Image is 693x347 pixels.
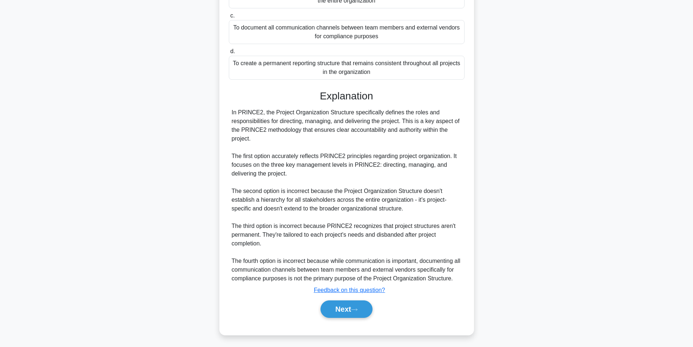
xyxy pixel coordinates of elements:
[230,48,235,54] span: d.
[229,56,465,80] div: To create a permanent reporting structure that remains consistent throughout all projects in the ...
[314,287,385,293] a: Feedback on this question?
[232,108,462,283] div: In PRINCE2, the Project Organization Structure specifically defines the roles and responsibilitie...
[233,90,460,102] h3: Explanation
[320,300,373,318] button: Next
[229,20,465,44] div: To document all communication channels between team members and external vendors for compliance p...
[230,12,235,19] span: c.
